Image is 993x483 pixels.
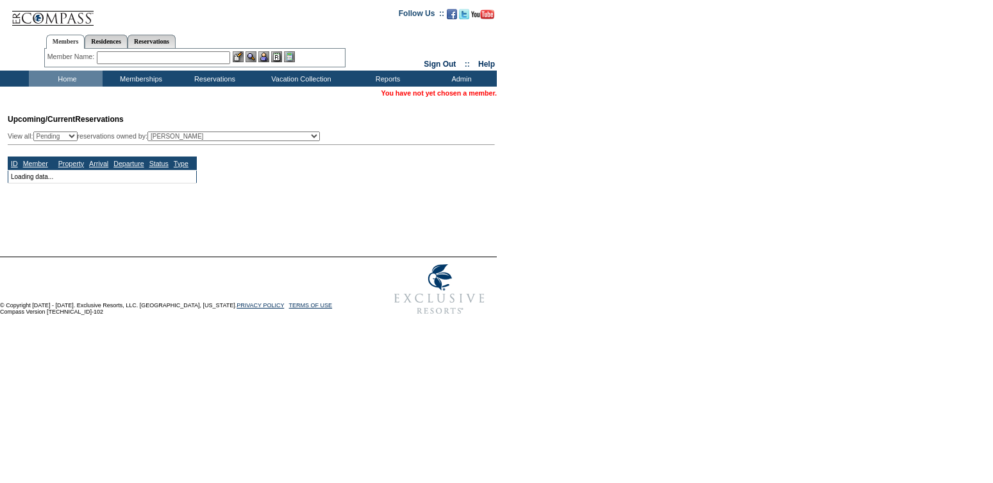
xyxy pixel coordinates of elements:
a: Reservations [128,35,176,48]
td: Memberships [103,71,176,87]
span: Reservations [8,115,124,124]
td: Home [29,71,103,87]
div: View all: reservations owned by: [8,131,326,141]
a: Property [58,160,84,167]
a: Help [478,60,495,69]
img: Follow us on Twitter [459,9,469,19]
a: Become our fan on Facebook [447,13,457,21]
img: View [246,51,256,62]
td: Reports [349,71,423,87]
a: Sign Out [424,60,456,69]
td: Follow Us :: [399,8,444,23]
a: TERMS OF USE [289,302,333,309]
a: PRIVACY POLICY [237,302,284,309]
a: Type [174,160,188,167]
span: Upcoming/Current [8,115,75,124]
a: Status [149,160,169,167]
a: Members [46,35,85,49]
td: Vacation Collection [250,71,349,87]
img: Become our fan on Facebook [447,9,457,19]
span: :: [465,60,470,69]
a: Subscribe to our YouTube Channel [471,13,494,21]
a: ID [11,160,18,167]
div: Member Name: [47,51,97,62]
img: Reservations [271,51,282,62]
img: Exclusive Resorts [382,257,497,321]
td: Admin [423,71,497,87]
span: You have not yet chosen a member. [381,89,497,97]
td: Reservations [176,71,250,87]
td: Loading data... [8,170,197,183]
a: Residences [85,35,128,48]
img: Impersonate [258,51,269,62]
a: Departure [113,160,144,167]
a: Follow us on Twitter [459,13,469,21]
img: b_calculator.gif [284,51,295,62]
img: Subscribe to our YouTube Channel [471,10,494,19]
a: Member [23,160,48,167]
img: b_edit.gif [233,51,244,62]
a: Arrival [89,160,108,167]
